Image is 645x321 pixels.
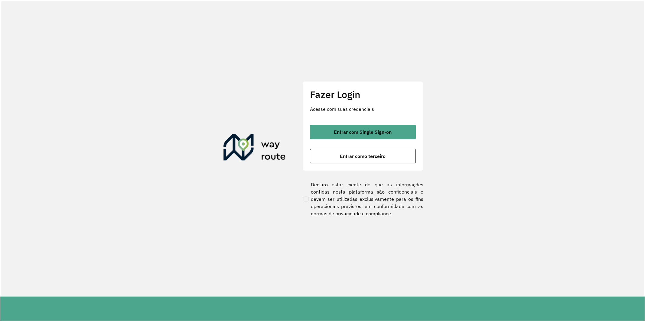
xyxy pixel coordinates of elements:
button: button [310,149,416,163]
h2: Fazer Login [310,89,416,100]
p: Acesse com suas credenciais [310,105,416,113]
button: button [310,125,416,139]
span: Entrar como terceiro [340,154,386,159]
img: Roteirizador AmbevTech [223,134,286,163]
label: Declaro estar ciente de que as informações contidas nesta plataforma são confidenciais e devem se... [302,181,423,217]
span: Entrar com Single Sign-on [334,130,392,134]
